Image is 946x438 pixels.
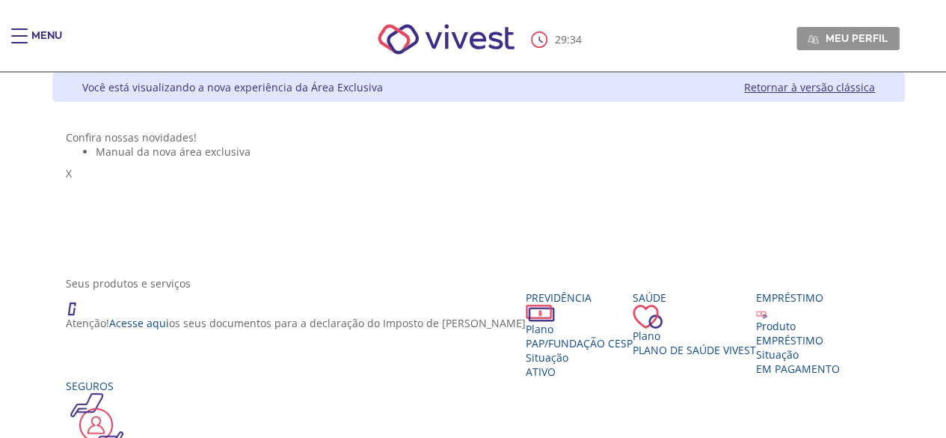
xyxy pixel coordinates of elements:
[756,362,840,376] span: EM PAGAMENTO
[756,319,840,333] div: Produto
[756,333,840,347] div: EMPRÉSTIMO
[66,291,91,316] img: ico_atencao.png
[744,80,875,94] a: Retornar à versão clássica
[526,336,633,350] span: PAP/Fundação CESP
[526,305,555,322] img: ico_dinheiro.png
[109,316,169,330] a: Acesse aqui
[66,276,891,291] div: Seus produtos e serviços
[633,291,756,357] a: Saúde PlanoPlano de Saúde VIVEST
[555,32,567,46] span: 29
[66,316,526,330] p: Atenção! os seus documentos para a declaração do Imposto de [PERSON_NAME]
[531,31,585,48] div: :
[66,379,251,393] div: Seguros
[570,32,582,46] span: 34
[31,28,62,58] div: Menu
[633,329,756,343] div: Plano
[526,350,633,365] div: Situação
[633,305,663,329] img: ico_coracao.png
[66,130,891,261] section: <span lang="pt-BR" dir="ltr">Visualizador do Conteúdo da Web</span> 1
[526,322,633,336] div: Plano
[96,145,251,159] span: Manual da nova área exclusiva
[808,34,819,45] img: Meu perfil
[526,365,556,379] span: Ativo
[756,347,840,362] div: Situação
[633,343,756,357] span: Plano de Saúde VIVEST
[796,27,900,49] a: Meu perfil
[526,291,633,379] a: Previdência PlanoPAP/Fundação CESP SituaçãoAtivo
[361,7,531,71] img: Vivest
[826,31,888,45] span: Meu perfil
[66,130,891,145] div: Confira nossas novidades!
[756,291,840,305] div: Empréstimo
[66,166,72,180] span: X
[82,80,383,94] div: Você está visualizando a nova experiência da Área Exclusiva
[633,291,756,305] div: Saúde
[526,291,633,305] div: Previdência
[756,291,840,376] a: Empréstimo Produto EMPRÉSTIMO Situação EM PAGAMENTO
[756,308,767,319] img: ico_emprestimo.svg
